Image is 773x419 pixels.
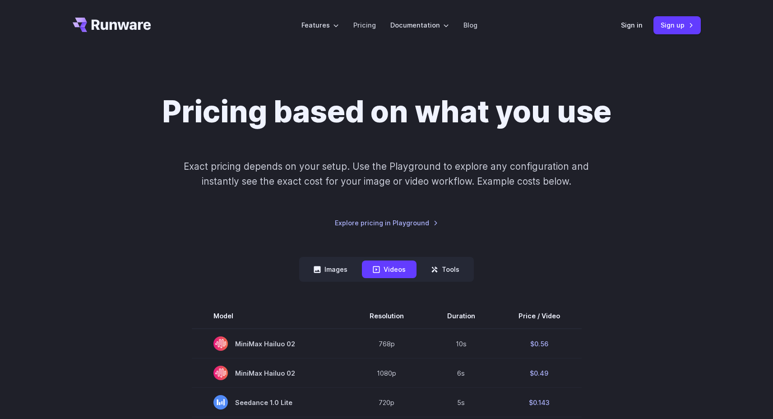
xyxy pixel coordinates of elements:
[426,303,497,329] th: Duration
[162,94,611,130] h1: Pricing based on what you use
[497,388,582,417] td: $0.143
[213,366,326,380] span: MiniMax Hailuo 02
[653,16,701,34] a: Sign up
[420,261,470,278] button: Tools
[497,303,582,329] th: Price / Video
[303,261,358,278] button: Images
[426,329,497,358] td: 10s
[348,329,426,358] td: 768p
[463,20,477,30] a: Blog
[213,395,326,410] span: Seedance 1.0 Lite
[213,336,326,351] span: MiniMax Hailuo 02
[348,358,426,388] td: 1080p
[335,218,438,228] a: Explore pricing in Playground
[497,358,582,388] td: $0.49
[192,303,348,329] th: Model
[426,388,497,417] td: 5s
[348,388,426,417] td: 720p
[301,20,339,30] label: Features
[73,18,151,32] a: Go to /
[621,20,643,30] a: Sign in
[167,159,606,189] p: Exact pricing depends on your setup. Use the Playground to explore any configuration and instantl...
[348,303,426,329] th: Resolution
[497,329,582,358] td: $0.56
[362,261,417,278] button: Videos
[426,358,497,388] td: 6s
[390,20,449,30] label: Documentation
[353,20,376,30] a: Pricing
